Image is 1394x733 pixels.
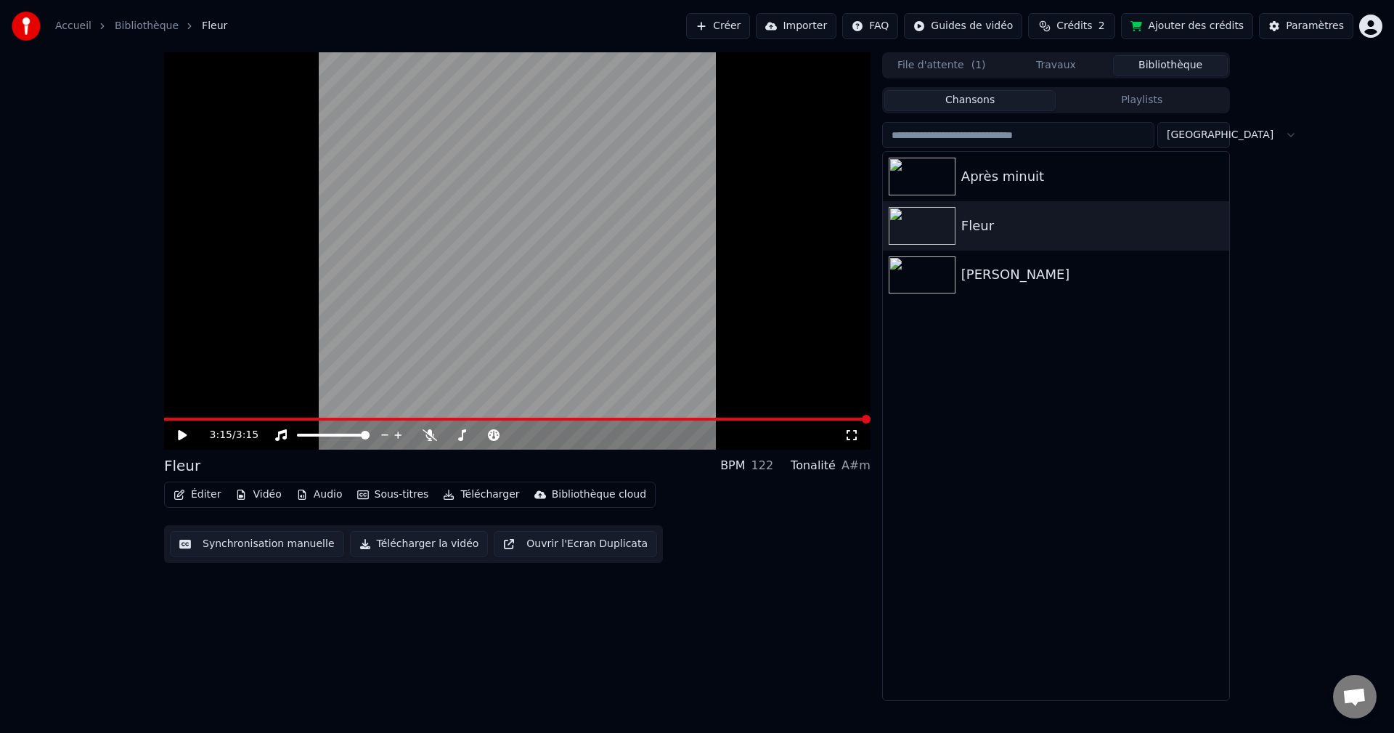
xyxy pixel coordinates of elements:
[351,485,435,505] button: Sous-titres
[210,428,245,442] div: /
[115,19,179,33] a: Bibliothèque
[1028,13,1115,39] button: Crédits2
[168,485,227,505] button: Éditer
[999,55,1114,76] button: Travaux
[720,457,745,474] div: BPM
[751,457,774,474] div: 122
[1099,19,1105,33] span: 2
[961,264,1223,285] div: [PERSON_NAME]
[841,457,871,474] div: A#m
[210,428,232,442] span: 3:15
[1259,13,1353,39] button: Paramètres
[55,19,227,33] nav: breadcrumb
[971,58,986,73] span: ( 1 )
[756,13,836,39] button: Importer
[1286,19,1344,33] div: Paramètres
[961,166,1223,187] div: Après minuit
[350,531,489,557] button: Télécharger la vidéo
[884,55,999,76] button: File d'attente
[55,19,91,33] a: Accueil
[842,13,898,39] button: FAQ
[1121,13,1253,39] button: Ajouter des crédits
[686,13,750,39] button: Créer
[961,216,1223,236] div: Fleur
[884,90,1056,111] button: Chansons
[202,19,227,33] span: Fleur
[229,485,287,505] button: Vidéo
[290,485,348,505] button: Audio
[170,531,344,557] button: Synchronisation manuelle
[1113,55,1228,76] button: Bibliothèque
[494,531,657,557] button: Ouvrir l'Ecran Duplicata
[236,428,258,442] span: 3:15
[164,455,200,476] div: Fleur
[1056,19,1092,33] span: Crédits
[437,485,525,505] button: Télécharger
[1167,128,1273,142] span: [GEOGRAPHIC_DATA]
[1333,675,1377,718] div: Ouvrir le chat
[791,457,836,474] div: Tonalité
[12,12,41,41] img: youka
[904,13,1022,39] button: Guides de vidéo
[552,487,646,502] div: Bibliothèque cloud
[1056,90,1228,111] button: Playlists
